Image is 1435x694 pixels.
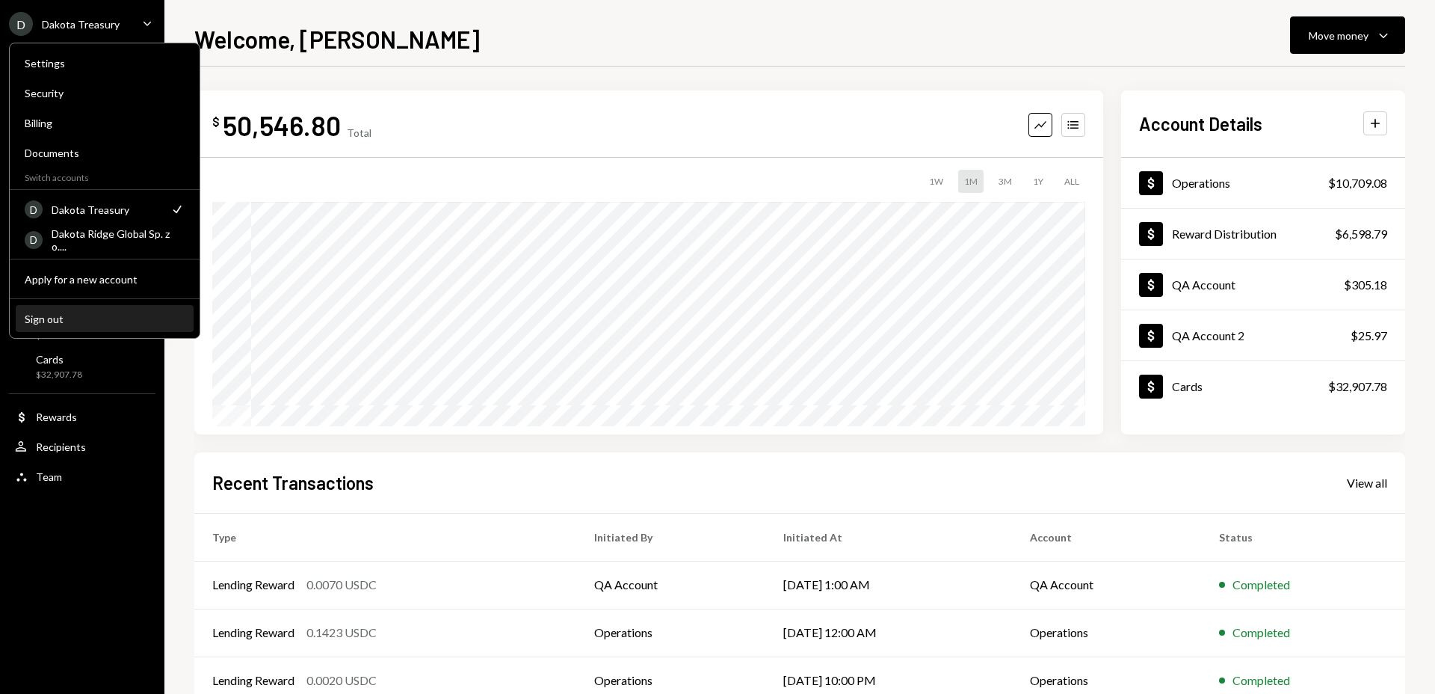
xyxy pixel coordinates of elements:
[1058,170,1085,193] div: ALL
[958,170,984,193] div: 1M
[9,12,33,36] div: D
[1172,176,1230,190] div: Operations
[42,18,120,31] div: Dakota Treasury
[1172,328,1244,343] div: QA Account 2
[36,440,86,453] div: Recipients
[1232,576,1290,594] div: Completed
[223,108,341,142] div: 50,546.80
[923,170,949,193] div: 1W
[36,470,62,483] div: Team
[1232,672,1290,690] div: Completed
[1344,276,1387,294] div: $305.18
[306,624,377,642] div: 0.1423 USDC
[1351,327,1387,345] div: $25.97
[25,200,43,218] div: D
[576,609,765,657] td: Operations
[1121,361,1405,411] a: Cards$32,907.78
[25,87,185,99] div: Security
[212,470,374,495] h2: Recent Transactions
[1121,310,1405,360] a: QA Account 2$25.97
[1347,474,1387,491] a: View all
[16,266,194,293] button: Apply for a new account
[16,109,194,136] a: Billing
[1290,16,1405,54] button: Move money
[16,49,194,76] a: Settings
[1328,378,1387,396] div: $32,907.78
[1172,227,1277,241] div: Reward Distribution
[1172,277,1235,292] div: QA Account
[212,114,220,129] div: $
[1121,158,1405,208] a: Operations$10,709.08
[16,79,194,106] a: Security
[1027,170,1049,193] div: 1Y
[212,672,294,690] div: Lending Reward
[10,169,200,183] div: Switch accounts
[1309,28,1368,43] div: Move money
[765,561,1012,609] td: [DATE] 1:00 AM
[52,227,185,253] div: Dakota Ridge Global Sp. z o....
[1121,209,1405,259] a: Reward Distribution$6,598.79
[765,513,1012,561] th: Initiated At
[25,273,185,286] div: Apply for a new account
[36,411,77,423] div: Rewards
[194,513,576,561] th: Type
[1201,513,1405,561] th: Status
[1172,379,1203,393] div: Cards
[194,24,480,54] h1: Welcome, [PERSON_NAME]
[1328,174,1387,192] div: $10,709.08
[1121,260,1405,310] a: QA Account$305.18
[1335,225,1387,243] div: $6,598.79
[576,561,765,609] td: QA Account
[1012,513,1201,561] th: Account
[212,624,294,642] div: Lending Reward
[1012,561,1201,609] td: QA Account
[36,369,82,381] div: $32,907.78
[36,353,82,366] div: Cards
[1139,111,1262,136] h2: Account Details
[212,576,294,594] div: Lending Reward
[25,231,43,249] div: D
[9,463,155,490] a: Team
[52,203,161,216] div: Dakota Treasury
[347,126,371,139] div: Total
[16,306,194,333] button: Sign out
[306,672,377,690] div: 0.0020 USDC
[306,576,377,594] div: 0.0070 USDC
[25,147,185,159] div: Documents
[9,348,155,384] a: Cards$32,907.78
[16,226,194,253] a: DDakota Ridge Global Sp. z o....
[25,313,185,325] div: Sign out
[25,57,185,70] div: Settings
[1012,609,1201,657] td: Operations
[993,170,1018,193] div: 3M
[9,403,155,430] a: Rewards
[25,117,185,129] div: Billing
[9,433,155,460] a: Recipients
[1347,476,1387,491] div: View all
[16,139,194,166] a: Documents
[576,513,765,561] th: Initiated By
[765,609,1012,657] td: [DATE] 12:00 AM
[1232,624,1290,642] div: Completed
